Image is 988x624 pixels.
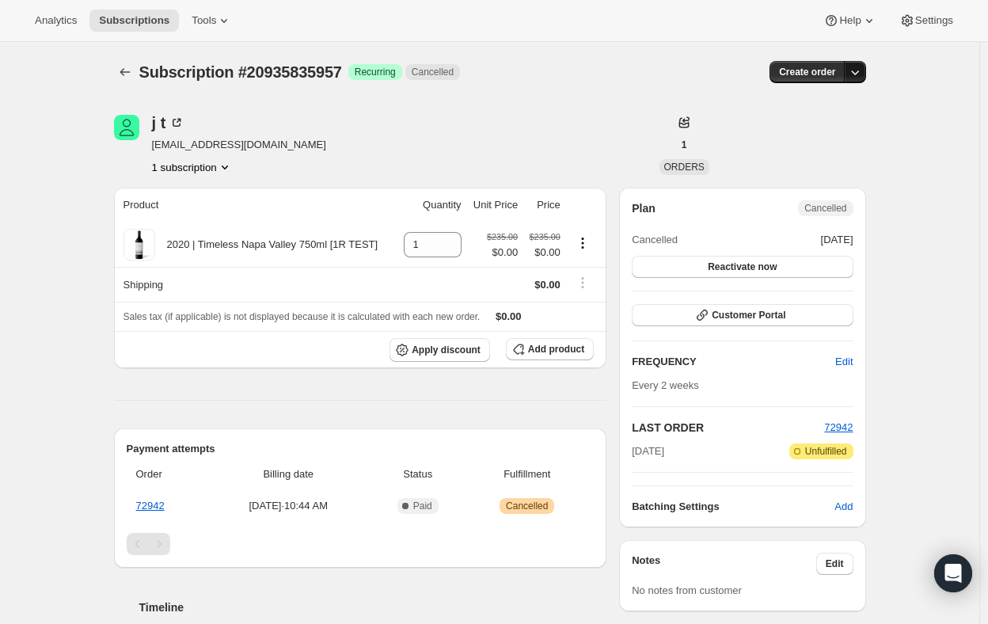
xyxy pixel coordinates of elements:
[672,134,697,156] button: 1
[824,421,853,433] a: 72942
[127,441,595,457] h2: Payment attempts
[123,311,481,322] span: Sales tax (if applicable) is not displayed because it is calculated with each new order.
[632,200,655,216] h2: Plan
[496,310,522,322] span: $0.00
[114,115,139,140] span: j t
[192,14,216,27] span: Tools
[375,466,460,482] span: Status
[89,10,179,32] button: Subscriptions
[816,553,853,575] button: Edit
[915,14,953,27] span: Settings
[136,500,165,512] a: 72942
[632,232,678,248] span: Cancelled
[814,10,886,32] button: Help
[839,14,861,27] span: Help
[530,232,560,242] small: $235.00
[412,66,454,78] span: Cancelled
[632,443,664,459] span: [DATE]
[805,445,847,458] span: Unfulfilled
[152,137,326,153] span: [EMAIL_ADDRESS][DOMAIN_NAME]
[632,584,742,596] span: No notes from customer
[487,245,518,261] span: $0.00
[413,500,432,512] span: Paid
[632,354,835,370] h2: FREQUENCY
[355,66,396,78] span: Recurring
[25,10,86,32] button: Analytics
[570,234,595,252] button: Product actions
[139,63,342,81] span: Subscription #20935835957
[890,10,963,32] button: Settings
[826,557,844,570] span: Edit
[469,466,584,482] span: Fulfillment
[127,533,595,555] nav: Pagination
[139,599,607,615] h2: Timeline
[528,343,584,356] span: Add product
[826,349,862,375] button: Edit
[664,162,705,173] span: ORDERS
[934,554,972,592] div: Open Intercom Messenger
[35,14,77,27] span: Analytics
[527,245,560,261] span: $0.00
[389,338,490,362] button: Apply discount
[114,188,396,223] th: Product
[821,232,853,248] span: [DATE]
[211,498,366,514] span: [DATE] · 10:44 AM
[114,61,136,83] button: Subscriptions
[708,261,777,273] span: Reactivate now
[824,420,853,436] button: 72942
[825,494,862,519] button: Add
[99,14,169,27] span: Subscriptions
[835,354,853,370] span: Edit
[632,499,834,515] h6: Batching Settings
[522,188,565,223] th: Price
[804,202,846,215] span: Cancelled
[395,188,465,223] th: Quantity
[632,304,853,326] button: Customer Portal
[506,338,594,360] button: Add product
[152,159,233,175] button: Product actions
[632,420,824,436] h2: LAST ORDER
[712,309,785,322] span: Customer Portal
[155,237,378,253] div: 2020 | Timeless Napa Valley 750ml [1R TEST]
[123,229,155,261] img: product img
[779,66,835,78] span: Create order
[534,279,560,291] span: $0.00
[182,10,241,32] button: Tools
[570,274,595,291] button: Shipping actions
[412,344,481,356] span: Apply discount
[466,188,523,223] th: Unit Price
[506,500,548,512] span: Cancelled
[632,379,699,391] span: Every 2 weeks
[127,457,207,492] th: Order
[152,115,185,131] div: j t
[114,267,396,302] th: Shipping
[834,499,853,515] span: Add
[632,553,816,575] h3: Notes
[487,232,518,242] small: $235.00
[632,256,853,278] button: Reactivate now
[682,139,687,151] span: 1
[211,466,366,482] span: Billing date
[769,61,845,83] button: Create order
